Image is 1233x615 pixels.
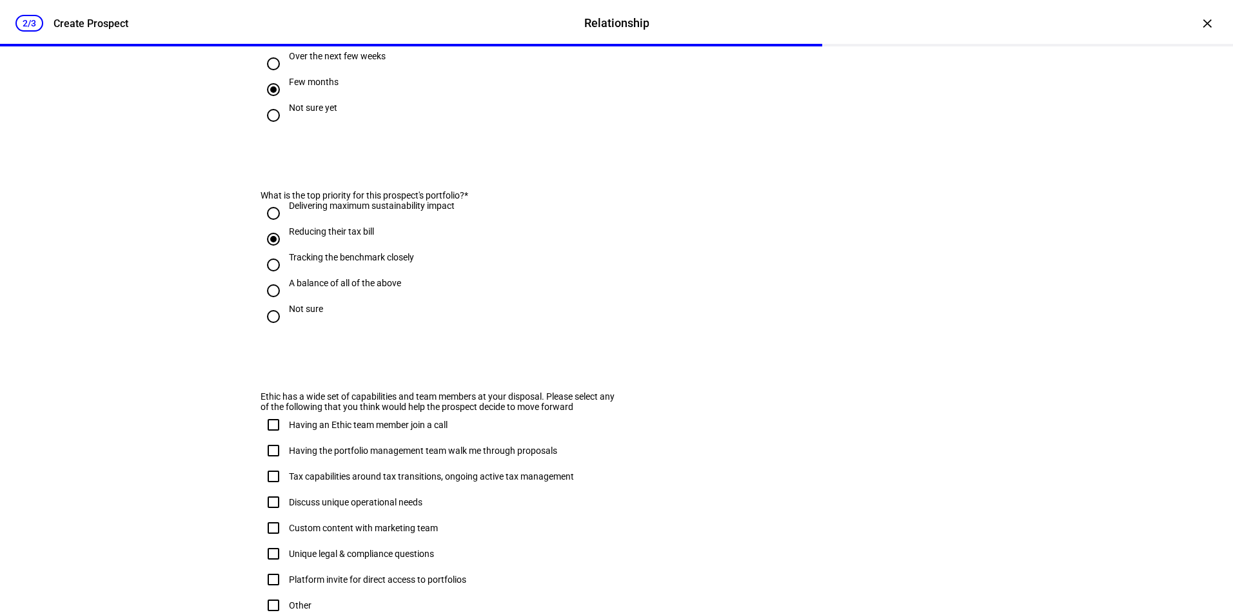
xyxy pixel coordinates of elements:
div: × [1197,13,1218,34]
div: Not sure yet [289,102,337,113]
div: Create Prospect [54,17,128,30]
div: Platform invite for direct access to portfolios [289,574,466,585]
span: Ethic has a wide set of capabilities and team members at your disposal. Please select any of the ... [261,391,615,412]
div: Tracking the benchmark closely [289,252,414,262]
div: Custom content with marketing team [289,523,438,533]
div: Having an Ethic team member join a call [289,420,448,430]
div: Having the portfolio management team walk me through proposals [289,445,557,456]
div: Delivering maximum sustainability impact [289,200,455,211]
div: A balance of all of the above [289,278,401,288]
div: Over the next few weeks [289,51,386,61]
div: Not sure [289,304,323,314]
div: Tax capabilities around tax transitions, ongoing active tax management [289,471,574,482]
div: Few months [289,77,339,87]
span: What is the top priority for this prospect's portfolio? [261,190,464,200]
div: Reducing their tax bill [289,226,374,237]
div: Discuss unique operational needs [289,497,422,507]
div: Other [289,600,311,610]
div: Unique legal & compliance questions [289,549,434,559]
div: Relationship [584,15,649,32]
div: 2/3 [15,15,43,32]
